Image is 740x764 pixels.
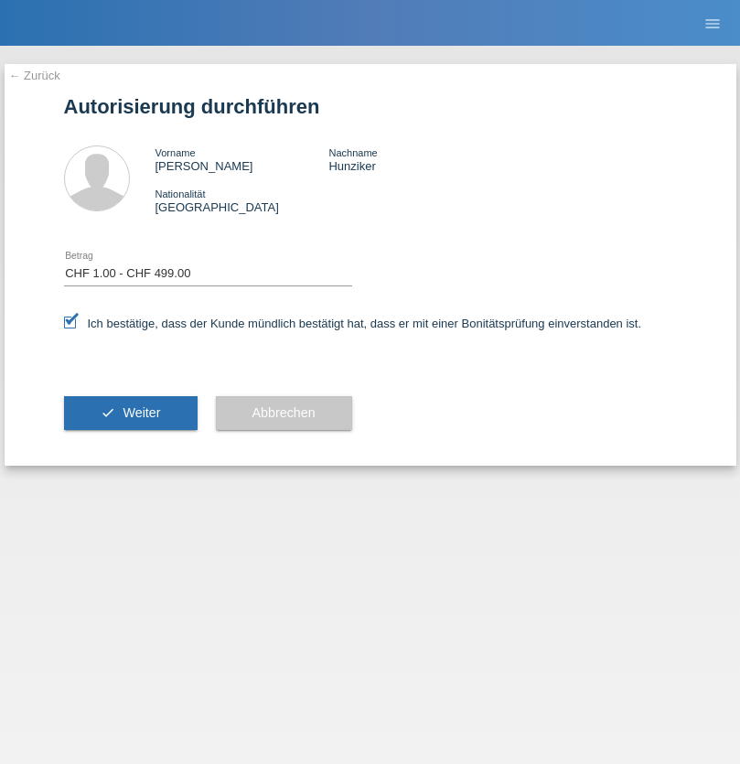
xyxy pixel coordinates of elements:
[328,145,502,173] div: Hunziker
[156,147,196,158] span: Vorname
[216,396,352,431] button: Abbrechen
[703,15,722,33] i: menu
[156,188,206,199] span: Nationalität
[156,187,329,214] div: [GEOGRAPHIC_DATA]
[328,147,377,158] span: Nachname
[156,145,329,173] div: [PERSON_NAME]
[252,405,316,420] span: Abbrechen
[123,405,160,420] span: Weiter
[9,69,60,82] a: ← Zurück
[694,17,731,28] a: menu
[64,396,198,431] button: check Weiter
[64,95,677,118] h1: Autorisierung durchführen
[101,405,115,420] i: check
[64,317,642,330] label: Ich bestätige, dass der Kunde mündlich bestätigt hat, dass er mit einer Bonitätsprüfung einversta...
